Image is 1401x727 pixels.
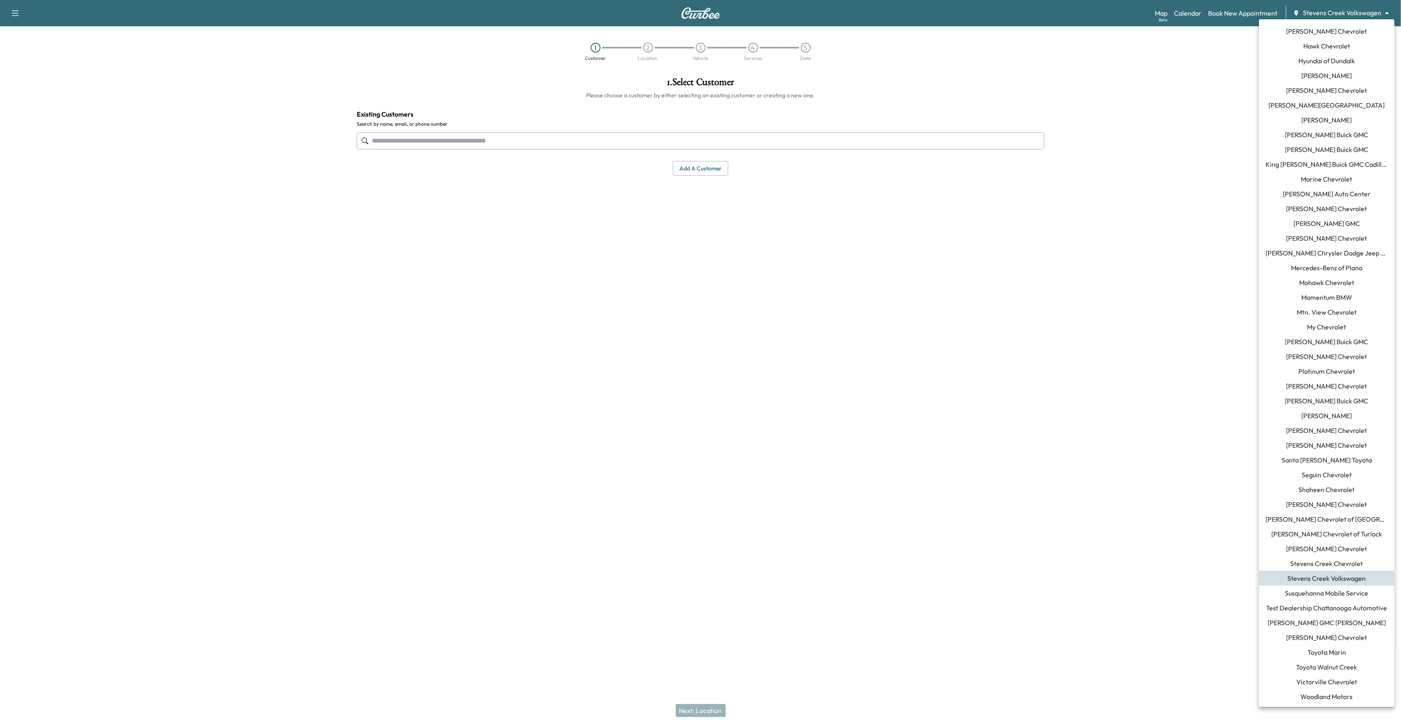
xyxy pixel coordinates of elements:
span: [PERSON_NAME] Chevrolet [1286,499,1367,509]
span: [PERSON_NAME] Auto Center [1283,189,1371,199]
span: Hawk Chevrolet [1303,41,1350,51]
span: My Chevrolet [1307,322,1346,332]
span: Mercedes-Benz of Plano [1291,263,1362,273]
span: [PERSON_NAME] Chevrolet [1286,85,1367,95]
span: [PERSON_NAME] GMC [1293,219,1360,228]
span: [PERSON_NAME] [1302,71,1352,81]
span: Momentum BMW [1301,292,1352,302]
span: Mtn. View Chevrolet [1297,307,1357,317]
span: [PERSON_NAME] Chevrolet [1286,381,1367,391]
span: Seguin Chevrolet [1302,470,1352,480]
span: [PERSON_NAME] Chrysler Dodge Jeep RAM of [GEOGRAPHIC_DATA] [1266,248,1388,258]
span: [PERSON_NAME][GEOGRAPHIC_DATA] [1269,100,1385,110]
span: [PERSON_NAME] Chevrolet [1286,26,1367,36]
span: Victorville Chevrolet [1296,677,1357,687]
span: Stevens Creek Chevrolet [1291,559,1363,568]
span: Marine Chevrolet [1301,174,1353,184]
span: King [PERSON_NAME] Buick GMC Cadillac [1266,159,1388,169]
span: Woodland Motors [1301,692,1353,702]
span: [PERSON_NAME] Chevrolet [1286,352,1367,361]
span: Shaheen Chevrolet [1299,485,1355,495]
span: Stevens Creek Volkswagen [1288,573,1366,583]
span: [PERSON_NAME] Chevrolet [1286,633,1367,642]
span: [PERSON_NAME] Chevrolet [1286,233,1367,243]
span: [PERSON_NAME] Buick GMC [1285,337,1369,347]
span: [PERSON_NAME] Chevrolet [1286,204,1367,214]
span: Toyota Walnut Creek [1296,662,1357,672]
span: Toyota Marin [1307,647,1346,657]
span: Susquehanna Mobile Service [1285,588,1369,598]
span: [PERSON_NAME] Chevrolet of [GEOGRAPHIC_DATA] [1266,514,1388,524]
span: Hyundai of Dundalk [1298,56,1355,66]
span: [PERSON_NAME] Buick GMC [1285,145,1369,154]
span: Mohawk Chevrolet [1299,278,1354,288]
span: [PERSON_NAME] Chevrolet of Turlock [1271,529,1382,539]
span: [PERSON_NAME] Chevrolet [1286,440,1367,450]
span: Platinum Chevrolet [1298,366,1355,376]
span: [PERSON_NAME] Chevrolet [1286,426,1367,435]
span: Santa [PERSON_NAME] Toyota [1282,455,1372,465]
span: [PERSON_NAME] Chevrolet [1286,544,1367,554]
span: [PERSON_NAME] [1302,411,1352,421]
span: [PERSON_NAME] Buick GMC [1285,396,1369,406]
span: [PERSON_NAME] GMC [PERSON_NAME] [1268,618,1386,628]
span: [PERSON_NAME] [1302,115,1352,125]
span: Test Dealership Chattanooga Automotive [1266,603,1387,613]
span: [PERSON_NAME] Buick GMC [1285,130,1369,140]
